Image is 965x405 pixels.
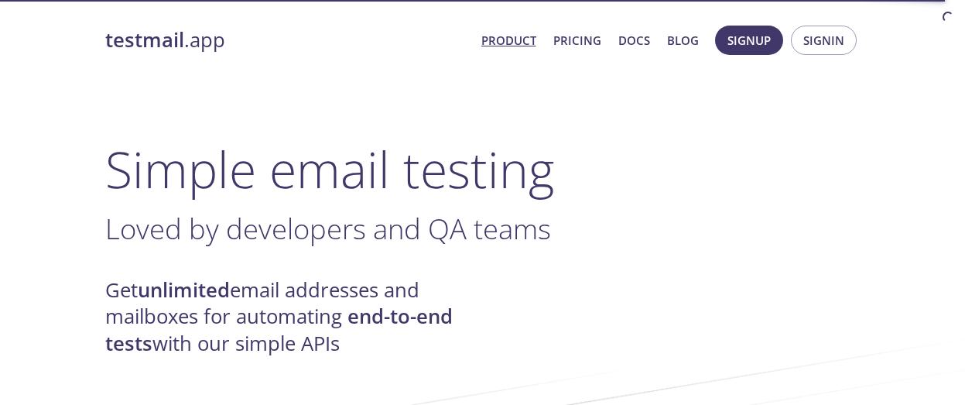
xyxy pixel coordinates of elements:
strong: unlimited [138,276,230,304]
h4: Get email addresses and mailboxes for automating with our simple APIs [105,277,483,357]
a: testmail.app [105,27,469,53]
span: Signin [803,30,844,50]
span: Loved by developers and QA teams [105,209,551,248]
button: Signin [791,26,857,55]
a: Pricing [553,30,601,50]
strong: testmail [105,26,184,53]
a: Blog [667,30,699,50]
span: Signup [727,30,771,50]
h1: Simple email testing [105,139,861,199]
strong: end-to-end tests [105,303,453,356]
a: Product [481,30,536,50]
button: Signup [715,26,783,55]
a: Docs [618,30,650,50]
